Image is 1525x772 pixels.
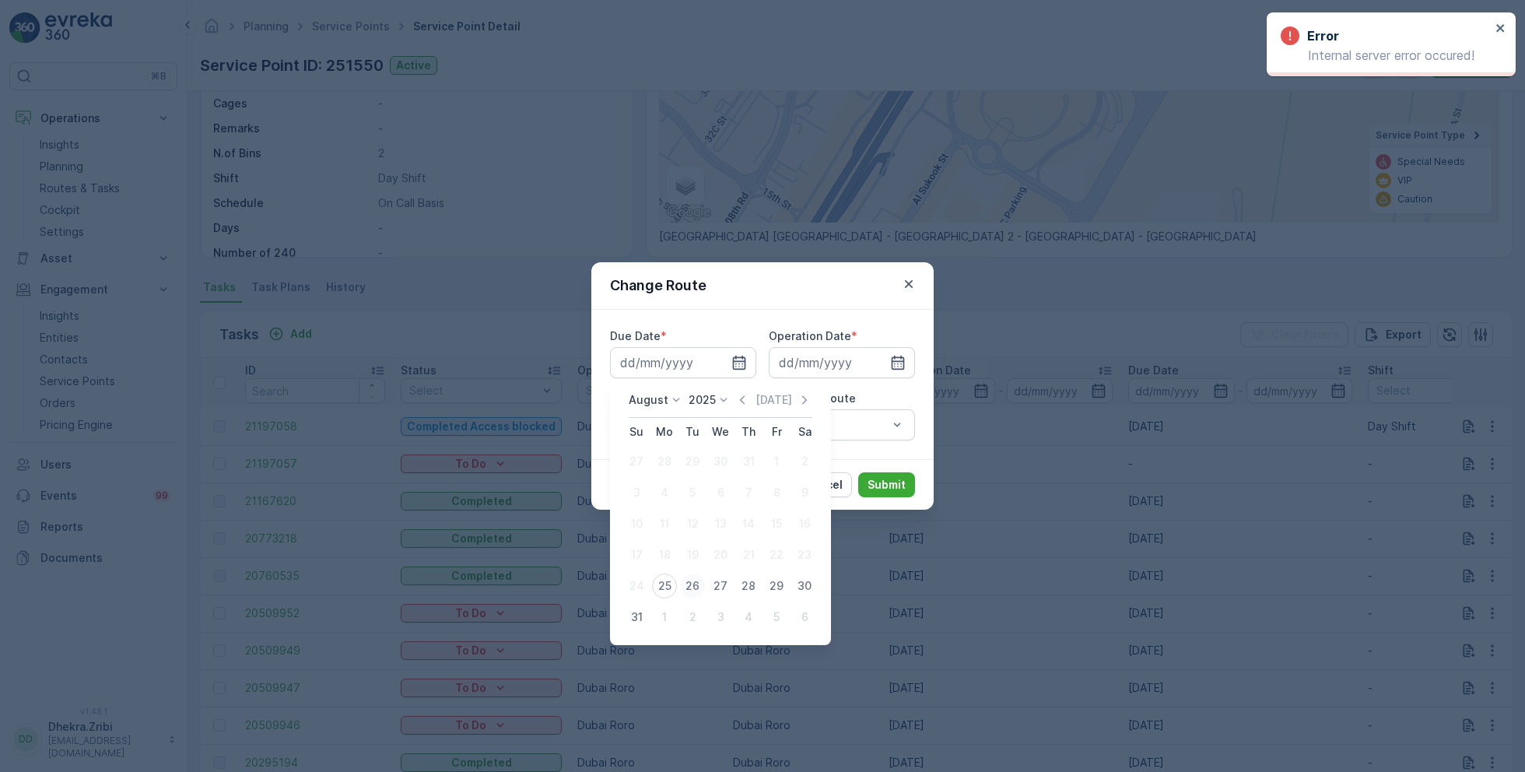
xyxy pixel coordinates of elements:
[792,574,817,598] div: 30
[792,480,817,505] div: 9
[868,477,906,493] p: Submit
[622,418,650,446] th: Sunday
[858,472,915,497] button: Submit
[610,329,661,342] label: Due Date
[762,418,791,446] th: Friday
[1495,22,1506,37] button: close
[624,480,649,505] div: 3
[780,416,888,434] p: Select
[652,605,677,630] div: 1
[629,392,668,408] p: August
[708,605,733,630] div: 3
[652,574,677,598] div: 25
[624,542,649,567] div: 17
[736,605,761,630] div: 4
[680,574,705,598] div: 26
[610,347,756,378] input: dd/mm/yyyy
[708,574,733,598] div: 27
[624,449,649,474] div: 27
[755,392,792,408] p: [DATE]
[610,275,706,297] p: Change Route
[624,574,649,598] div: 24
[680,449,705,474] div: 29
[764,511,789,536] div: 15
[736,480,761,505] div: 7
[764,574,789,598] div: 29
[652,449,677,474] div: 28
[764,480,789,505] div: 8
[680,542,705,567] div: 19
[764,542,789,567] div: 22
[650,418,678,446] th: Monday
[792,605,817,630] div: 6
[652,480,677,505] div: 4
[791,418,819,446] th: Saturday
[708,542,733,567] div: 20
[736,449,761,474] div: 31
[680,511,705,536] div: 12
[708,511,733,536] div: 13
[706,418,734,446] th: Wednesday
[792,511,817,536] div: 16
[652,511,677,536] div: 11
[1281,48,1491,62] p: Internal server error occured!
[708,480,733,505] div: 6
[689,392,716,408] p: 2025
[708,449,733,474] div: 30
[764,449,789,474] div: 1
[792,542,817,567] div: 23
[680,605,705,630] div: 2
[736,542,761,567] div: 21
[652,542,677,567] div: 18
[678,418,706,446] th: Tuesday
[769,347,915,378] input: dd/mm/yyyy
[734,418,762,446] th: Thursday
[736,511,761,536] div: 14
[624,511,649,536] div: 10
[764,605,789,630] div: 5
[1307,26,1339,45] h3: Error
[680,480,705,505] div: 5
[624,605,649,630] div: 31
[792,449,817,474] div: 2
[769,329,851,342] label: Operation Date
[736,574,761,598] div: 28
